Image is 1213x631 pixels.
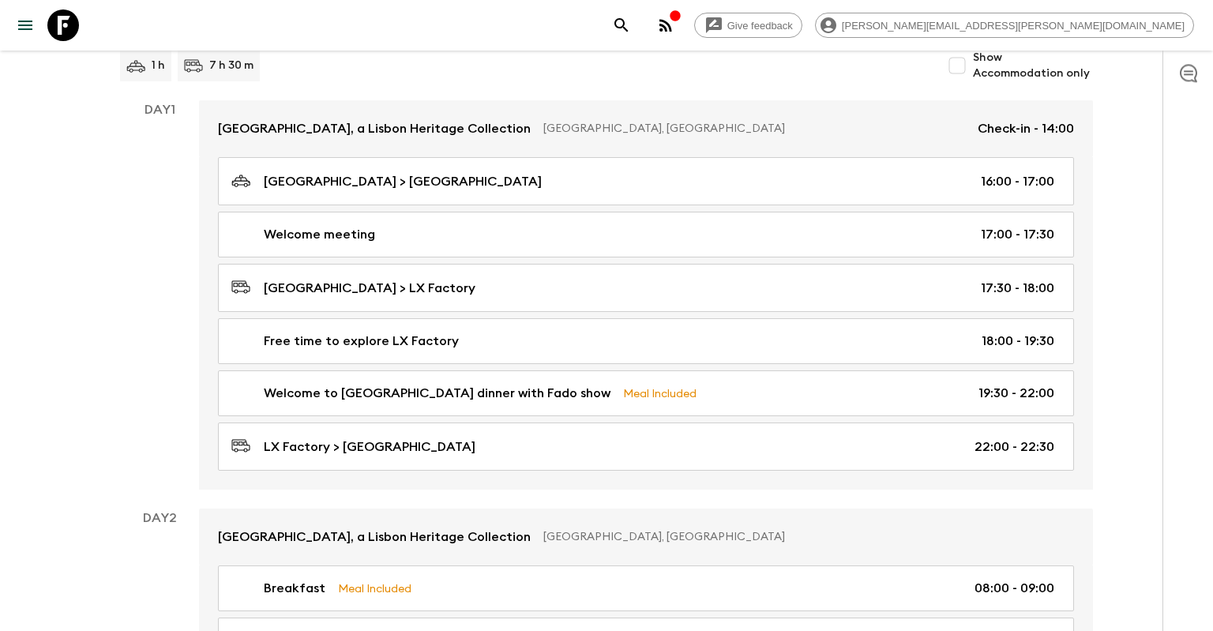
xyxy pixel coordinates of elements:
p: 7 h 30 m [209,58,253,73]
p: [GEOGRAPHIC_DATA], [GEOGRAPHIC_DATA] [543,529,1061,545]
a: Free time to explore LX Factory18:00 - 19:30 [218,318,1074,364]
p: 08:00 - 09:00 [975,579,1054,598]
p: Meal Included [338,580,411,597]
p: Check-in - 14:00 [978,119,1074,138]
a: Give feedback [694,13,802,38]
p: Day 1 [120,100,199,119]
span: [PERSON_NAME][EMAIL_ADDRESS][PERSON_NAME][DOMAIN_NAME] [833,20,1193,32]
a: Welcome meeting17:00 - 17:30 [218,212,1074,257]
p: [GEOGRAPHIC_DATA], [GEOGRAPHIC_DATA] [543,121,965,137]
p: 1 h [152,58,165,73]
p: 19:30 - 22:00 [978,384,1054,403]
a: BreakfastMeal Included08:00 - 09:00 [218,565,1074,611]
p: [GEOGRAPHIC_DATA] > [GEOGRAPHIC_DATA] [264,172,542,191]
p: Day 2 [120,509,199,528]
p: 17:00 - 17:30 [981,225,1054,244]
button: menu [9,9,41,41]
a: LX Factory > [GEOGRAPHIC_DATA]22:00 - 22:30 [218,423,1074,471]
p: Free time to explore LX Factory [264,332,459,351]
a: [GEOGRAPHIC_DATA], a Lisbon Heritage Collection[GEOGRAPHIC_DATA], [GEOGRAPHIC_DATA]Check-in - 14:00 [199,100,1093,157]
a: Welcome to [GEOGRAPHIC_DATA] dinner with Fado showMeal Included19:30 - 22:00 [218,370,1074,416]
p: 18:00 - 19:30 [982,332,1054,351]
span: Show Accommodation only [973,50,1093,81]
p: Meal Included [623,385,697,402]
button: search adventures [606,9,637,41]
a: [GEOGRAPHIC_DATA], a Lisbon Heritage Collection[GEOGRAPHIC_DATA], [GEOGRAPHIC_DATA] [199,509,1093,565]
p: 17:30 - 18:00 [981,279,1054,298]
p: Welcome to [GEOGRAPHIC_DATA] dinner with Fado show [264,384,610,403]
p: 16:00 - 17:00 [981,172,1054,191]
p: LX Factory > [GEOGRAPHIC_DATA] [264,438,475,456]
a: [GEOGRAPHIC_DATA] > LX Factory17:30 - 18:00 [218,264,1074,312]
p: Breakfast [264,579,325,598]
p: 22:00 - 22:30 [975,438,1054,456]
a: [GEOGRAPHIC_DATA] > [GEOGRAPHIC_DATA]16:00 - 17:00 [218,157,1074,205]
div: [PERSON_NAME][EMAIL_ADDRESS][PERSON_NAME][DOMAIN_NAME] [815,13,1194,38]
span: Give feedback [719,20,802,32]
p: [GEOGRAPHIC_DATA], a Lisbon Heritage Collection [218,528,531,546]
p: [GEOGRAPHIC_DATA], a Lisbon Heritage Collection [218,119,531,138]
p: [GEOGRAPHIC_DATA] > LX Factory [264,279,475,298]
p: Welcome meeting [264,225,375,244]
